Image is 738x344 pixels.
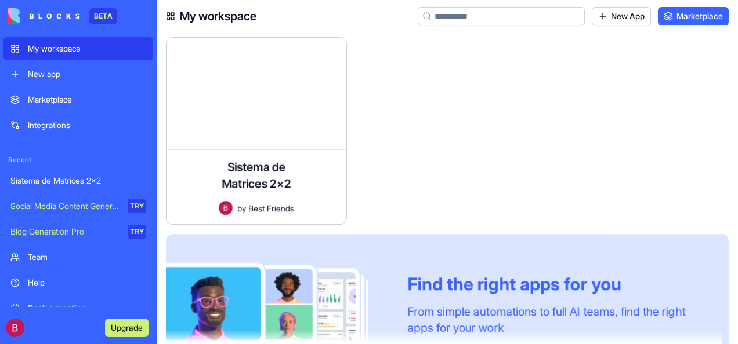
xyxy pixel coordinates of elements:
[105,319,149,337] button: Upgrade
[28,94,146,105] div: Marketplace
[180,8,256,24] h4: My workspace
[3,297,153,320] a: Book a meeting
[8,8,117,24] a: BETA
[128,199,146,213] div: TRY
[3,271,153,294] a: Help
[407,303,710,336] div: From simple automations to full AI teams, find the right apps for your work
[10,200,120,212] div: Social Media Content Generator
[28,119,146,131] div: Integrations
[3,220,153,243] a: Blog Generation ProTRY
[28,277,146,288] div: Help
[3,169,153,192] a: Sistema de Matrices 2x2
[248,202,294,214] span: Best Friends
[8,8,80,24] img: logo
[3,37,153,60] a: My workspace
[219,201,233,215] img: Avatar
[592,7,651,25] a: New App
[237,202,246,214] span: by
[3,246,153,269] a: Team
[10,175,146,186] div: Sistema de Matrices 2x2
[105,321,149,333] a: Upgrade
[210,159,303,192] h4: Sistema de Matrices 2x2
[3,63,153,86] a: New app
[28,251,146,263] div: Team
[658,7,729,25] a: Marketplace
[3,155,153,164] span: Recent
[6,319,24,337] img: ACg8ocISMEiQCLcJ71frT0EY_71VzGzDgFW27OOKDRUYqcdF0T-PMQ=s96-c
[89,8,117,24] div: BETA
[3,195,153,218] a: Social Media Content GeneratorTRY
[166,37,347,225] a: Sistema de Matrices 2x2AvatarbyBest Friends
[28,43,146,54] div: My workspace
[3,88,153,111] a: Marketplace
[407,273,710,294] div: Find the right apps for you
[10,226,120,237] div: Blog Generation Pro
[28,302,146,314] div: Book a meeting
[28,68,146,80] div: New app
[3,114,153,137] a: Integrations
[128,225,146,239] div: TRY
